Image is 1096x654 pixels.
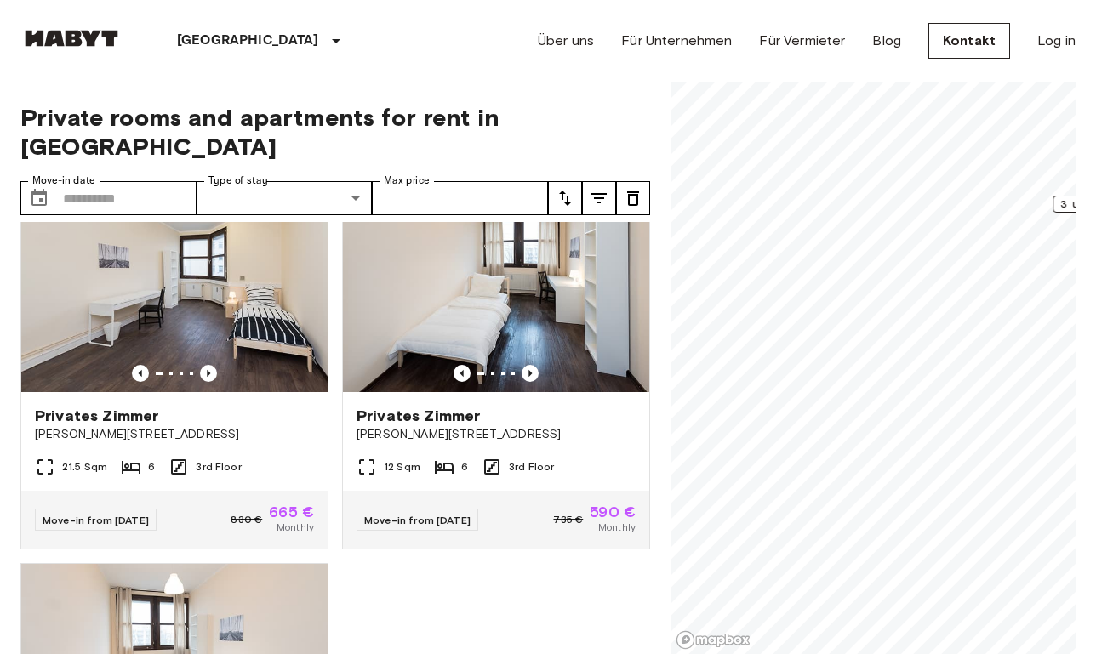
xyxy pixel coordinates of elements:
span: Monthly [277,520,314,535]
span: [PERSON_NAME][STREET_ADDRESS] [357,426,636,443]
a: Kontakt [928,23,1010,59]
span: 590 € [590,504,636,520]
button: tune [582,181,616,215]
button: Previous image [132,365,149,382]
img: Marketing picture of unit DE-02-075-04M [343,188,649,392]
span: 3rd Floor [196,459,241,475]
button: Previous image [454,365,471,382]
span: 665 € [269,504,314,520]
a: Über uns [538,31,594,51]
span: Move-in from [DATE] [364,514,471,526]
span: 21.5 Sqm [62,459,107,475]
button: tune [616,181,650,215]
button: Previous image [522,365,539,382]
span: Move-in from [DATE] [43,514,149,526]
label: Move-in date [32,173,95,188]
span: [PERSON_NAME][STREET_ADDRESS] [35,426,314,443]
button: Choose date [22,181,56,215]
span: 12 Sqm [384,459,420,475]
span: 6 [461,459,468,475]
span: Privates Zimmer [35,406,158,426]
p: [GEOGRAPHIC_DATA] [177,31,319,51]
span: 3rd Floor [509,459,554,475]
button: Previous image [200,365,217,382]
a: Für Vermieter [759,31,845,51]
img: Habyt [20,30,123,47]
span: Private rooms and apartments for rent in [GEOGRAPHIC_DATA] [20,103,650,161]
img: Marketing picture of unit DE-02-075-01M [21,188,328,392]
label: Type of stay [208,173,268,188]
button: tune [548,181,582,215]
span: Monthly [598,520,636,535]
span: 6 [148,459,155,475]
a: Marketing picture of unit DE-02-075-01MPrevious imagePrevious imagePrivates Zimmer[PERSON_NAME][S... [20,187,328,549]
span: 735 € [553,512,583,527]
a: Marketing picture of unit DE-02-075-04MPrevious imagePrevious imagePrivates Zimmer[PERSON_NAME][S... [342,187,650,549]
a: Log in [1037,31,1076,51]
label: Max price [384,173,430,188]
span: Privates Zimmer [357,406,480,426]
a: Mapbox logo [676,630,751,650]
a: Für Unternehmen [621,31,732,51]
a: Blog [872,31,901,51]
span: 830 € [231,512,262,527]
